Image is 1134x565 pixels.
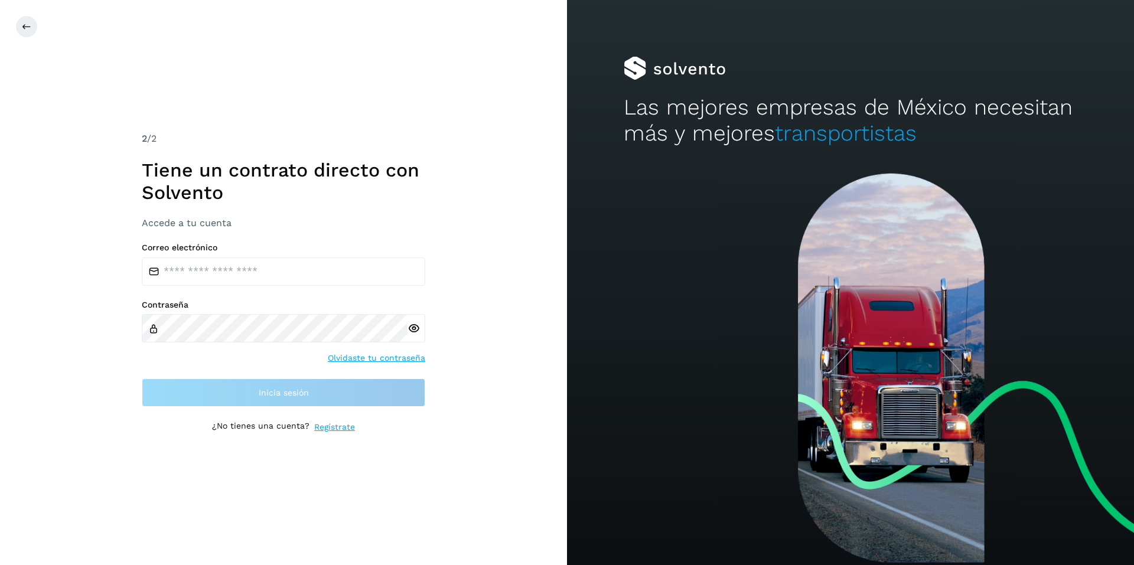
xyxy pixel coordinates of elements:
span: Inicia sesión [259,388,309,397]
span: transportistas [775,120,917,146]
button: Inicia sesión [142,378,425,407]
span: 2 [142,133,147,144]
p: ¿No tienes una cuenta? [212,421,309,433]
a: Regístrate [314,421,355,433]
h3: Accede a tu cuenta [142,217,425,228]
label: Correo electrónico [142,243,425,253]
div: /2 [142,132,425,146]
a: Olvidaste tu contraseña [328,352,425,364]
h1: Tiene un contrato directo con Solvento [142,159,425,204]
h2: Las mejores empresas de México necesitan más y mejores [624,94,1077,147]
label: Contraseña [142,300,425,310]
